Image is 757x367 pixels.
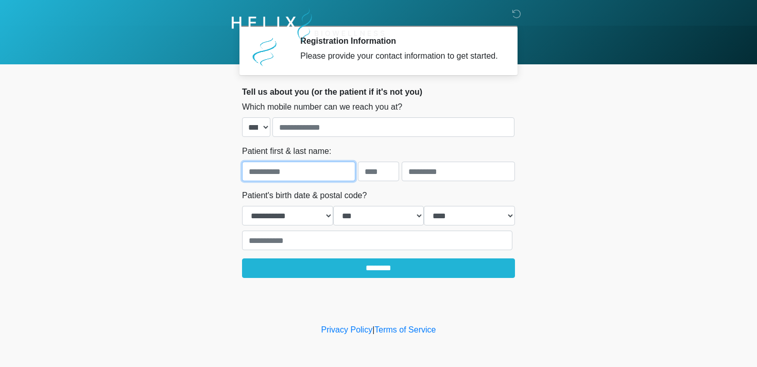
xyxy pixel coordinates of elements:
[374,325,436,334] a: Terms of Service
[242,145,331,158] label: Patient first & last name:
[321,325,373,334] a: Privacy Policy
[242,101,402,113] label: Which mobile number can we reach you at?
[300,50,500,62] div: Please provide your contact information to get started.
[232,8,385,44] img: Helix Biowellness Logo
[242,87,515,97] h2: Tell us about you (or the patient if it's not you)
[242,189,367,202] label: Patient's birth date & postal code?
[372,325,374,334] a: |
